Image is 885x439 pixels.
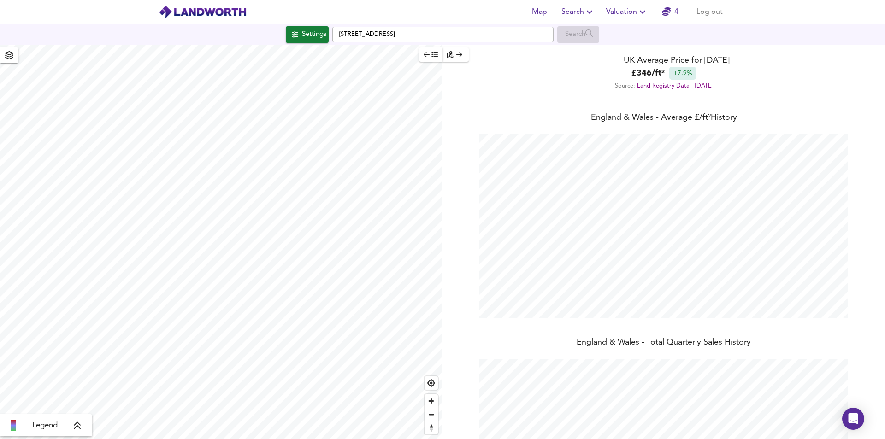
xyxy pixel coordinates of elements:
[693,3,726,21] button: Log out
[425,421,438,434] span: Reset bearing to north
[602,3,652,21] button: Valuation
[332,27,554,42] input: Enter a location...
[302,29,326,41] div: Settings
[606,6,648,18] span: Valuation
[662,6,678,18] a: 4
[442,80,885,92] div: Source:
[286,26,329,43] button: Settings
[631,67,665,80] b: £ 346 / ft²
[425,376,438,390] button: Find my location
[696,6,723,18] span: Log out
[637,83,713,89] a: Land Registry Data - [DATE]
[842,408,864,430] div: Open Intercom Messenger
[442,54,885,67] div: UK Average Price for [DATE]
[655,3,685,21] button: 4
[425,394,438,408] button: Zoom in
[425,408,438,421] button: Zoom out
[669,67,696,80] div: +7.9%
[442,112,885,125] div: England & Wales - Average £/ ft² History
[558,3,599,21] button: Search
[528,6,550,18] span: Map
[525,3,554,21] button: Map
[442,337,885,350] div: England & Wales - Total Quarterly Sales History
[32,420,58,431] span: Legend
[425,421,438,434] button: Reset bearing to north
[557,26,599,43] div: Enable a Source before running a Search
[159,5,247,19] img: logo
[561,6,595,18] span: Search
